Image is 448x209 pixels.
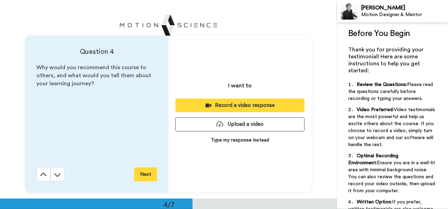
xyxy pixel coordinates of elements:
[341,3,358,20] img: Profile Image
[348,153,400,165] span: Optimal Recording Environment:
[348,160,436,193] span: Ensure you are in a well-lit area with minimal background noise. You can also review the question...
[357,82,407,87] span: Review the Questions:
[36,65,153,86] span: Why would you recommend this course to others, and what would you tell them about your learning j...
[211,137,269,144] p: Type my response instead
[357,107,394,112] span: Video Preferred:
[361,5,448,11] div: [PERSON_NAME]
[348,29,410,38] span: Before You Begin
[181,102,299,109] div: Record a video response
[348,47,425,73] span: Thank you for providing your testimonial! Here are some instructions to help you get started:
[348,82,434,101] span: Please read the questions carefully before recording or typing your answers.
[228,81,252,90] p: I want to
[175,117,304,131] button: Upload a video
[175,99,304,112] button: Record a video response
[36,47,157,57] h4: Question 4
[357,200,392,204] span: Written Option:
[361,12,448,18] div: Motion Designer & Mentor
[134,167,157,181] button: Next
